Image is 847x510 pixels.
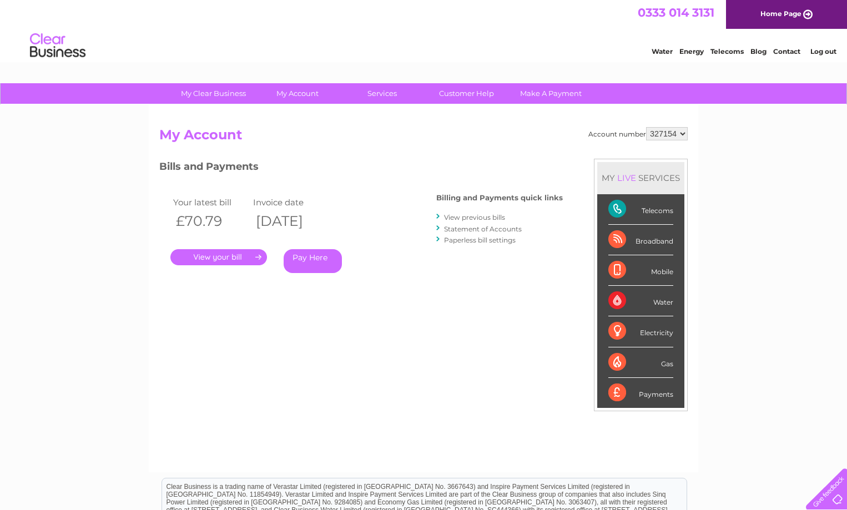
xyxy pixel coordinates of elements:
[638,6,714,19] a: 0333 014 3131
[608,316,673,347] div: Electricity
[505,83,597,104] a: Make A Payment
[608,286,673,316] div: Water
[444,236,516,244] a: Paperless bill settings
[252,83,344,104] a: My Account
[250,195,330,210] td: Invoice date
[159,127,688,148] h2: My Account
[652,47,673,55] a: Water
[615,173,638,183] div: LIVE
[170,195,250,210] td: Your latest bill
[168,83,259,104] a: My Clear Business
[162,6,687,54] div: Clear Business is a trading name of Verastar Limited (registered in [GEOGRAPHIC_DATA] No. 3667643...
[608,255,673,286] div: Mobile
[588,127,688,140] div: Account number
[773,47,800,55] a: Contact
[436,194,563,202] h4: Billing and Payments quick links
[170,210,250,233] th: £70.79
[250,210,330,233] th: [DATE]
[679,47,704,55] a: Energy
[159,159,563,178] h3: Bills and Payments
[444,225,522,233] a: Statement of Accounts
[336,83,428,104] a: Services
[421,83,512,104] a: Customer Help
[608,225,673,255] div: Broadband
[710,47,744,55] a: Telecoms
[29,29,86,63] img: logo.png
[284,249,342,273] a: Pay Here
[750,47,767,55] a: Blog
[608,194,673,225] div: Telecoms
[444,213,505,221] a: View previous bills
[608,347,673,378] div: Gas
[810,47,836,55] a: Log out
[608,378,673,408] div: Payments
[597,162,684,194] div: MY SERVICES
[170,249,267,265] a: .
